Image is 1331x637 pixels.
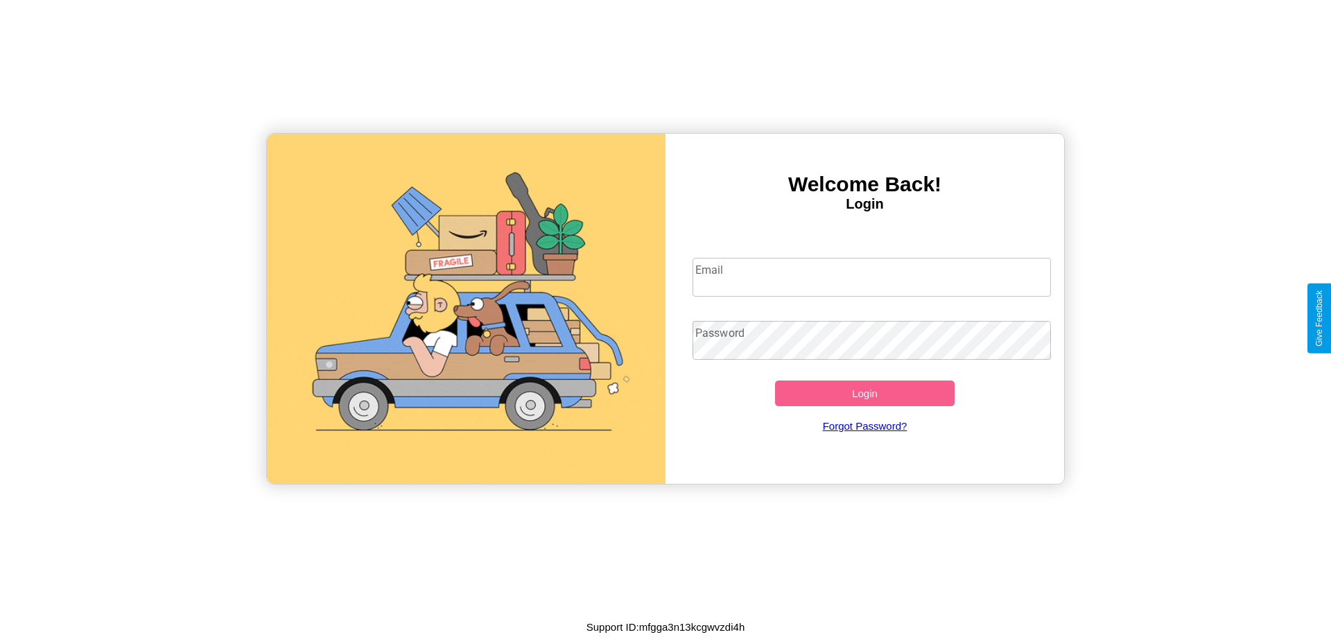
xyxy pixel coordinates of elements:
p: Support ID: mfgga3n13kcgwvzdi4h [586,618,745,636]
div: Give Feedback [1314,290,1324,347]
button: Login [775,381,955,406]
h3: Welcome Back! [665,173,1064,196]
h4: Login [665,196,1064,212]
a: Forgot Password? [686,406,1045,446]
img: gif [267,134,665,484]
